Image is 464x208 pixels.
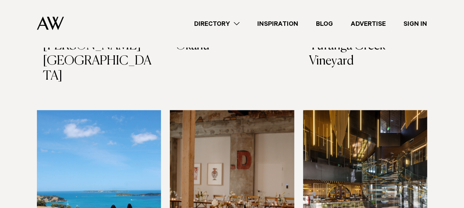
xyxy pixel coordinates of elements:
[342,19,395,29] a: Advertise
[37,17,64,30] img: Auckland Weddings Logo
[307,19,342,29] a: Blog
[185,19,248,29] a: Directory
[309,39,421,69] h3: Turanga Creek Vineyard
[43,39,155,84] h3: [PERSON_NAME][GEOGRAPHIC_DATA]
[395,19,436,29] a: Sign In
[248,19,307,29] a: Inspiration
